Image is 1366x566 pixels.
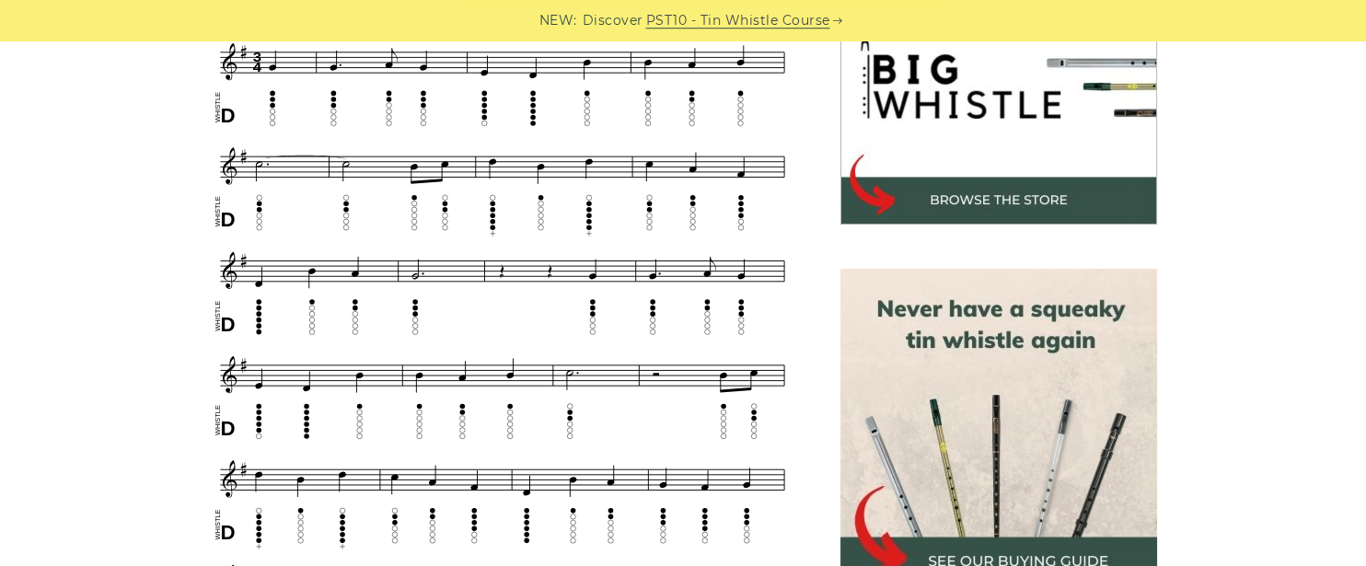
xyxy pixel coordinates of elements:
span: NEW: [539,10,577,31]
span: Discover [583,10,643,31]
a: PST10 - Tin Whistle Course [646,10,830,31]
